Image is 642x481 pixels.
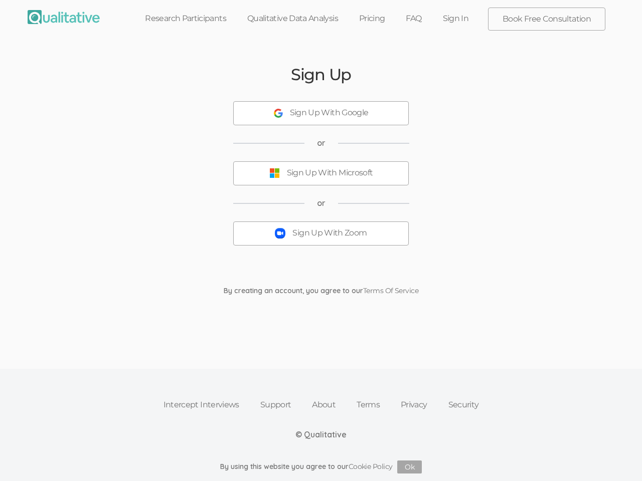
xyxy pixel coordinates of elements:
button: Sign Up With Microsoft [233,161,409,185]
img: Qualitative [28,10,100,24]
button: Sign Up With Google [233,101,409,125]
a: Pricing [349,8,396,30]
img: Sign Up With Google [274,109,283,118]
a: Terms [346,394,390,416]
a: Support [250,394,302,416]
a: About [301,394,346,416]
a: Intercept Interviews [153,394,250,416]
img: Sign Up With Microsoft [269,168,280,178]
a: Terms Of Service [363,286,418,295]
a: Cookie Policy [349,462,393,471]
a: Research Participants [134,8,237,30]
iframe: Chat Widget [592,433,642,481]
div: Sign Up With Zoom [292,227,367,239]
button: Ok [397,460,422,473]
a: Privacy [390,394,438,416]
span: or [317,137,326,149]
div: Sign Up With Microsoft [287,167,373,179]
button: Sign Up With Zoom [233,221,409,246]
a: Sign In [432,8,479,30]
a: Security [438,394,490,416]
div: Sign Up With Google [290,107,369,119]
span: or [317,197,326,209]
a: Book Free Consultation [489,8,605,30]
h2: Sign Up [291,66,351,83]
a: FAQ [395,8,432,30]
div: By using this website you agree to our [220,460,422,473]
img: Sign Up With Zoom [275,228,285,238]
div: © Qualitative [295,429,347,440]
div: By creating an account, you agree to our [216,286,426,296]
a: Qualitative Data Analysis [237,8,349,30]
